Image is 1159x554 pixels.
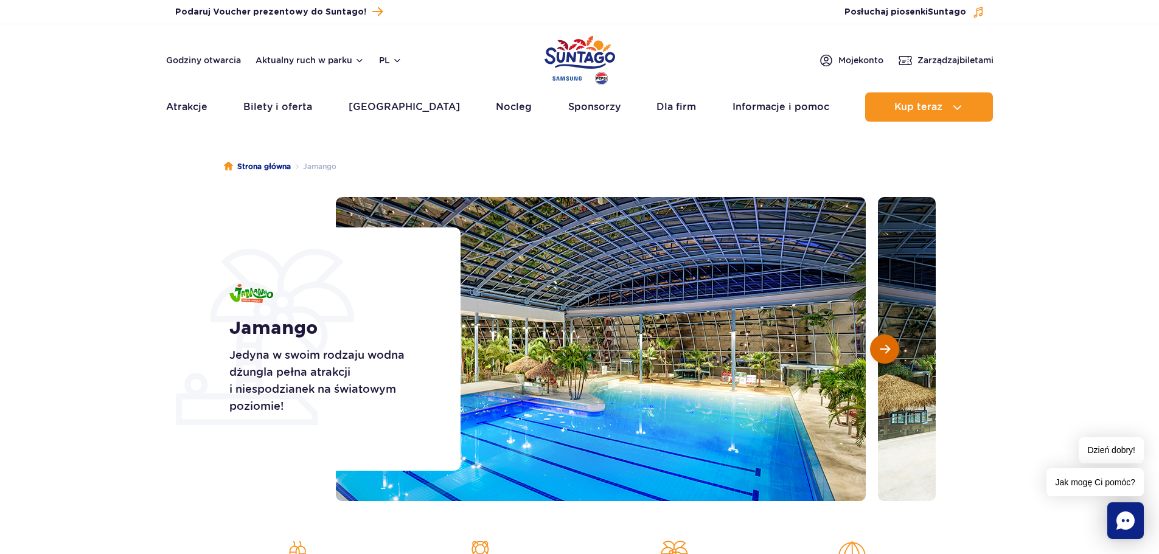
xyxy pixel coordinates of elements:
[894,102,942,113] span: Kup teraz
[1046,468,1144,496] span: Jak mogę Ci pomóc?
[917,54,994,66] span: Zarządzaj biletami
[819,53,883,68] a: Mojekonto
[256,55,364,65] button: Aktualny ruch w parku
[844,6,984,18] button: Posłuchaj piosenkiSuntago
[229,347,433,415] p: Jedyna w swoim rodzaju wodna dżungla pełna atrakcji i niespodzianek na światowym poziomie!
[175,4,383,20] a: Podaruj Voucher prezentowy do Suntago!
[656,92,696,122] a: Dla firm
[229,284,273,303] img: Jamango
[166,92,207,122] a: Atrakcje
[379,54,402,66] button: pl
[166,54,241,66] a: Godziny otwarcia
[870,334,899,364] button: Następny slajd
[1079,437,1144,463] span: Dzień dobry!
[898,53,994,68] a: Zarządzajbiletami
[838,54,883,66] span: Moje konto
[175,6,366,18] span: Podaruj Voucher prezentowy do Suntago!
[229,317,433,339] h1: Jamango
[1107,502,1144,539] div: Chat
[733,92,829,122] a: Informacje i pomoc
[224,161,291,173] a: Strona główna
[243,92,312,122] a: Bilety i oferta
[291,161,336,173] li: Jamango
[349,92,460,122] a: [GEOGRAPHIC_DATA]
[545,30,615,86] a: Park of Poland
[865,92,993,122] button: Kup teraz
[568,92,621,122] a: Sponsorzy
[928,8,966,16] span: Suntago
[496,92,532,122] a: Nocleg
[844,6,966,18] span: Posłuchaj piosenki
